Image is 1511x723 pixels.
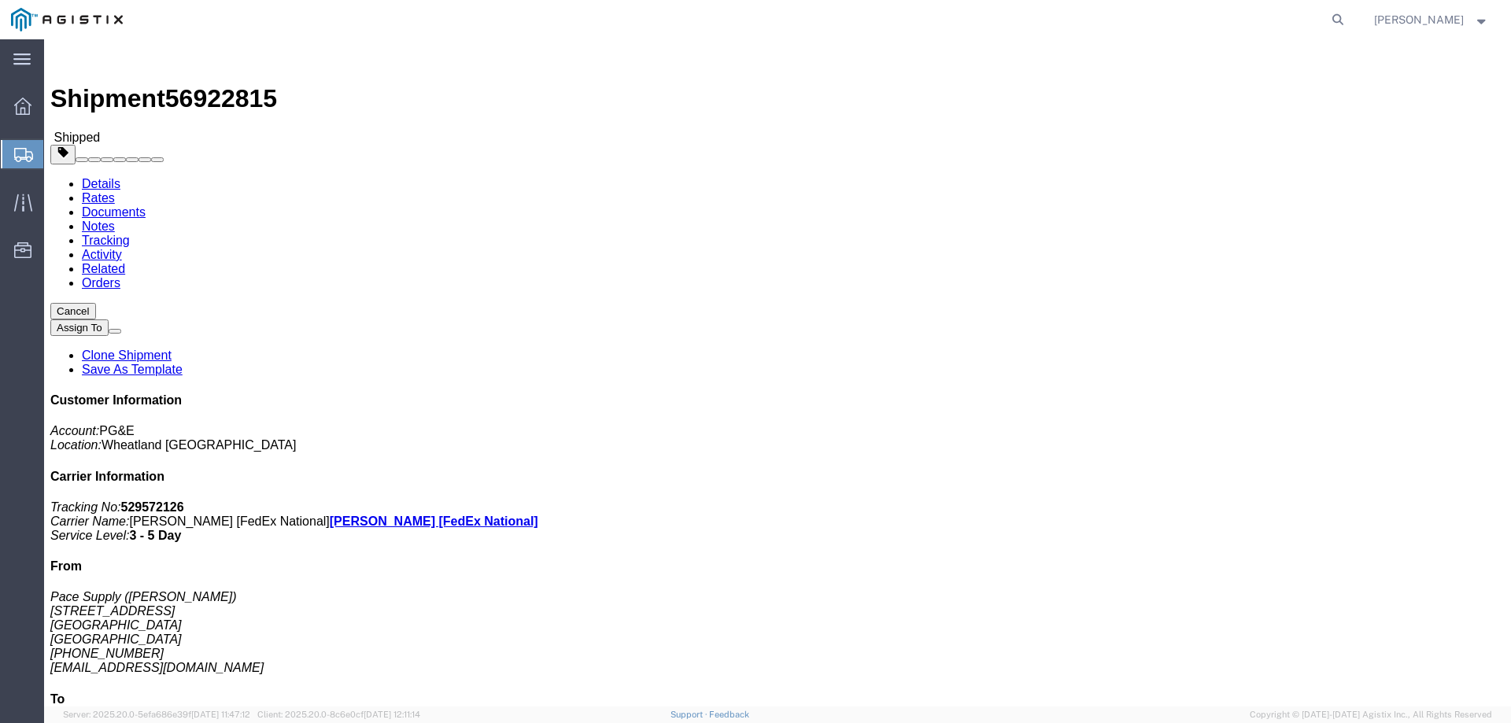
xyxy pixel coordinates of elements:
img: logo [11,8,123,31]
span: Server: 2025.20.0-5efa686e39f [63,710,250,719]
a: Feedback [709,710,749,719]
button: [PERSON_NAME] [1373,10,1490,29]
span: Client: 2025.20.0-8c6e0cf [257,710,420,719]
span: [DATE] 12:11:14 [364,710,420,719]
span: [DATE] 11:47:12 [191,710,250,719]
iframe: FS Legacy Container [44,39,1511,706]
a: Support [671,710,710,719]
span: Copyright © [DATE]-[DATE] Agistix Inc., All Rights Reserved [1250,708,1492,721]
span: Krista Meyers [1374,11,1464,28]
